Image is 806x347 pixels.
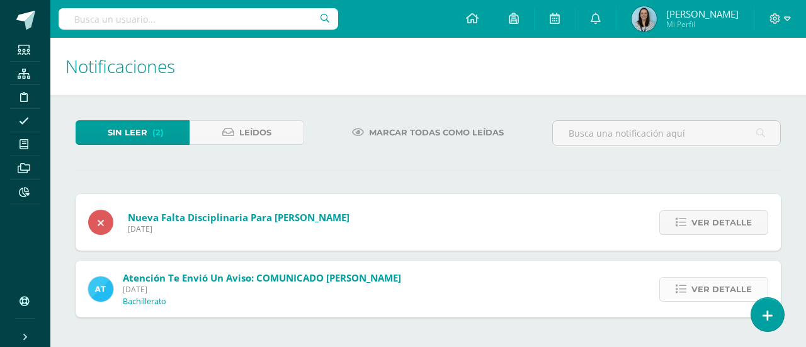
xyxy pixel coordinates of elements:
span: Ver detalle [691,211,752,234]
a: Leídos [190,120,304,145]
span: Nueva falta disciplinaria para [PERSON_NAME] [128,211,349,224]
a: Marcar todas como leídas [336,120,519,145]
span: [DATE] [123,284,401,295]
span: Atención te envió un aviso: COMUNICADO [PERSON_NAME] [123,271,401,284]
input: Busca un usuario... [59,8,338,30]
span: Notificaciones [65,54,175,78]
span: Mi Perfil [666,19,739,30]
span: [DATE] [128,224,349,234]
span: (2) [152,121,164,144]
img: 5a6f75ce900a0f7ea551130e923f78ee.png [632,6,657,31]
p: Bachillerato [123,297,166,307]
a: Sin leer(2) [76,120,190,145]
span: Leídos [239,121,271,144]
span: [PERSON_NAME] [666,8,739,20]
img: 9fc725f787f6a993fc92a288b7a8b70c.png [88,276,113,302]
input: Busca una notificación aquí [553,121,780,145]
span: Ver detalle [691,278,752,301]
span: Sin leer [108,121,147,144]
span: Marcar todas como leídas [369,121,504,144]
